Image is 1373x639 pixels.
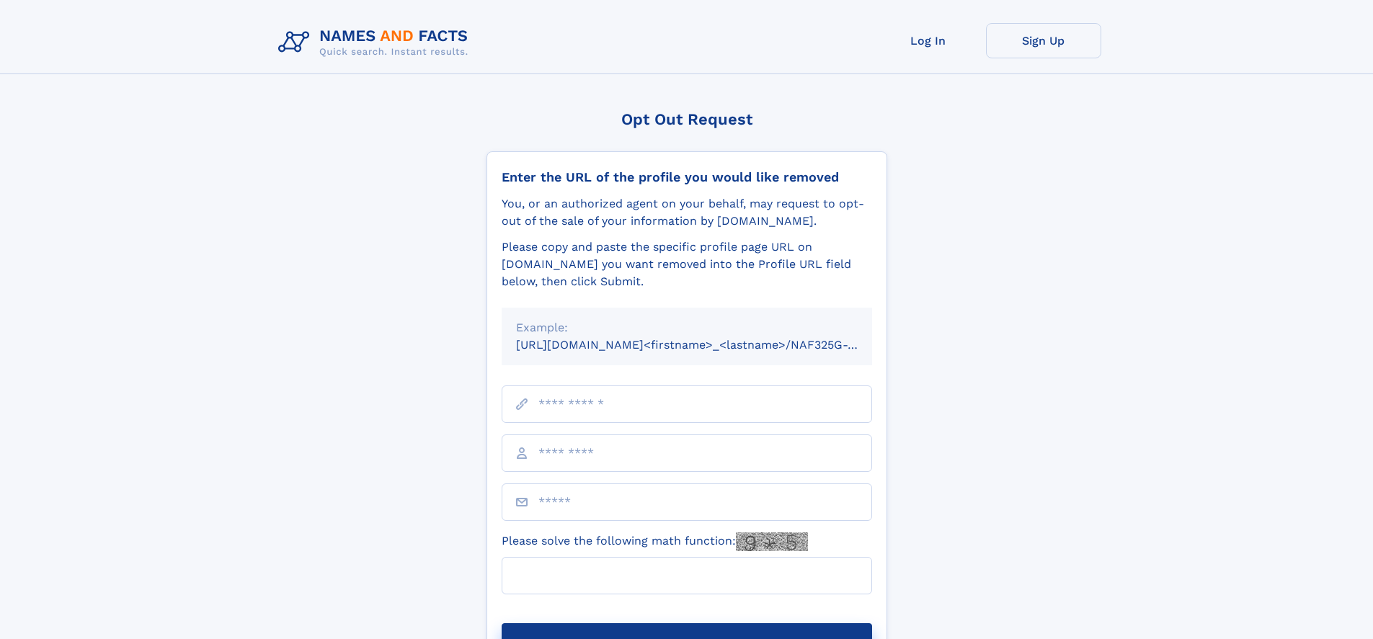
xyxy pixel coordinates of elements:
[502,169,872,185] div: Enter the URL of the profile you would like removed
[486,110,887,128] div: Opt Out Request
[871,23,986,58] a: Log In
[502,532,808,551] label: Please solve the following math function:
[516,319,858,336] div: Example:
[272,23,480,62] img: Logo Names and Facts
[516,338,899,352] small: [URL][DOMAIN_NAME]<firstname>_<lastname>/NAF325G-xxxxxxxx
[502,238,872,290] div: Please copy and paste the specific profile page URL on [DOMAIN_NAME] you want removed into the Pr...
[986,23,1101,58] a: Sign Up
[502,195,872,230] div: You, or an authorized agent on your behalf, may request to opt-out of the sale of your informatio...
